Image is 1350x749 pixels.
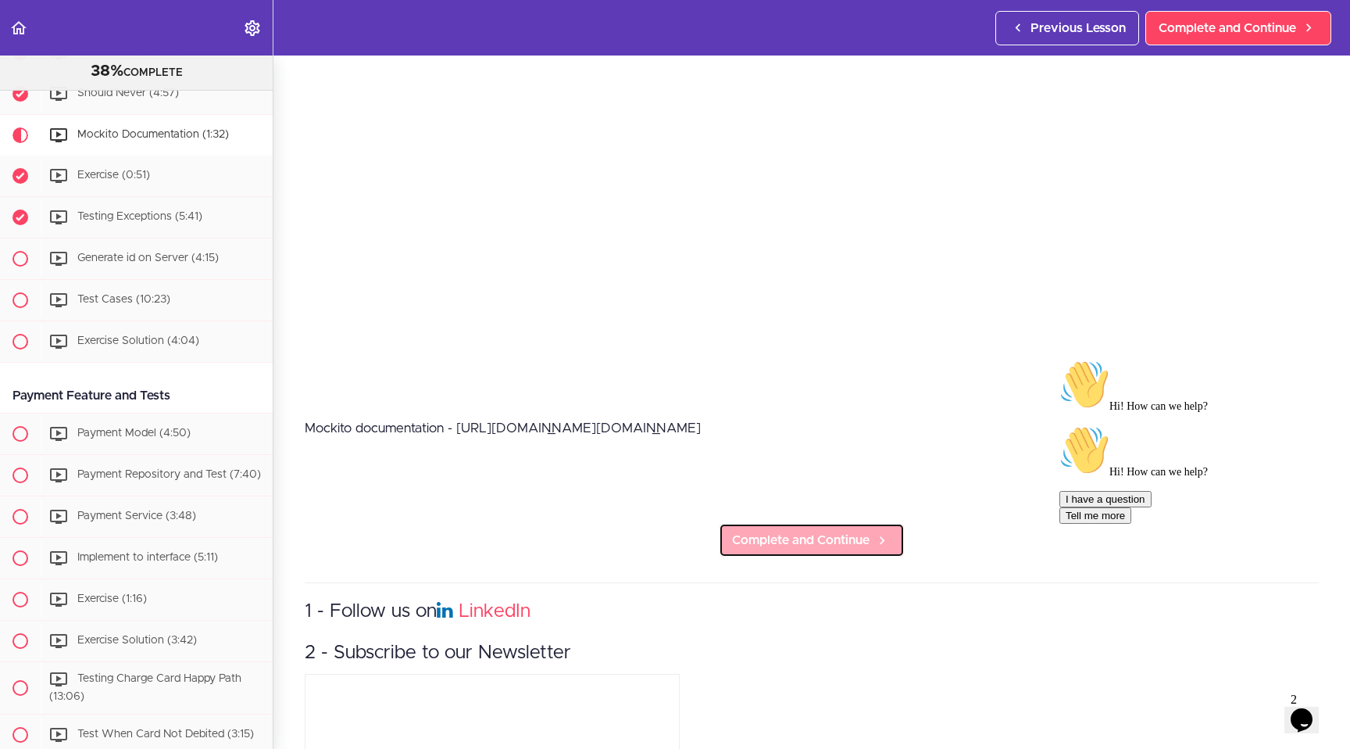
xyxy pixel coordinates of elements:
[732,531,870,550] span: Complete and Continue
[6,154,78,170] button: Tell me more
[77,552,218,563] span: Implement to interface (5:11)
[995,11,1139,45] a: Previous Lesson
[719,523,905,557] a: Complete and Continue
[305,417,1319,440] p: Mockito documentation - [URL][DOMAIN_NAME][DOMAIN_NAME]
[77,593,147,604] span: Exercise (1:16)
[77,469,261,480] span: Payment Repository and Test (7:40)
[77,428,191,439] span: Payment Model (4:50)
[1030,19,1126,38] span: Previous Lesson
[1284,686,1334,733] iframe: chat widget
[6,113,155,124] span: Hi! How can we help?
[6,6,287,170] div: 👋Hi! How can we help?👋Hi! How can we help?I have a questionTell me more
[1145,11,1331,45] a: Complete and Continue
[20,62,253,82] div: COMPLETE
[77,88,179,99] span: Should Never (4:57)
[9,19,28,38] svg: Back to course curriculum
[49,673,241,702] span: Testing Charge Card Happy Path (13:06)
[305,640,1319,666] h3: 2 - Subscribe to our Newsletter
[77,294,170,305] span: Test Cases (10:23)
[77,335,199,346] span: Exercise Solution (4:04)
[1159,19,1296,38] span: Complete and Continue
[6,138,98,154] button: I have a question
[459,602,530,621] a: LinkedIn
[305,599,1319,625] h3: 1 - Follow us on
[77,170,150,181] span: Exercise (0:51)
[77,511,196,521] span: Payment Service (3:48)
[77,635,197,646] span: Exercise Solution (3:42)
[77,211,202,222] span: Testing Exceptions (5:41)
[77,729,254,740] span: Test When Card Not Debited (3:15)
[243,19,262,38] svg: Settings Menu
[91,63,123,79] span: 38%
[6,6,56,56] img: :wave:
[6,72,56,122] img: :wave:
[1053,353,1334,679] iframe: chat widget
[6,47,155,59] span: Hi! How can we help?
[77,129,229,140] span: Mockito Documentation (1:32)
[77,253,219,263] span: Generate id on Server (4:15)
